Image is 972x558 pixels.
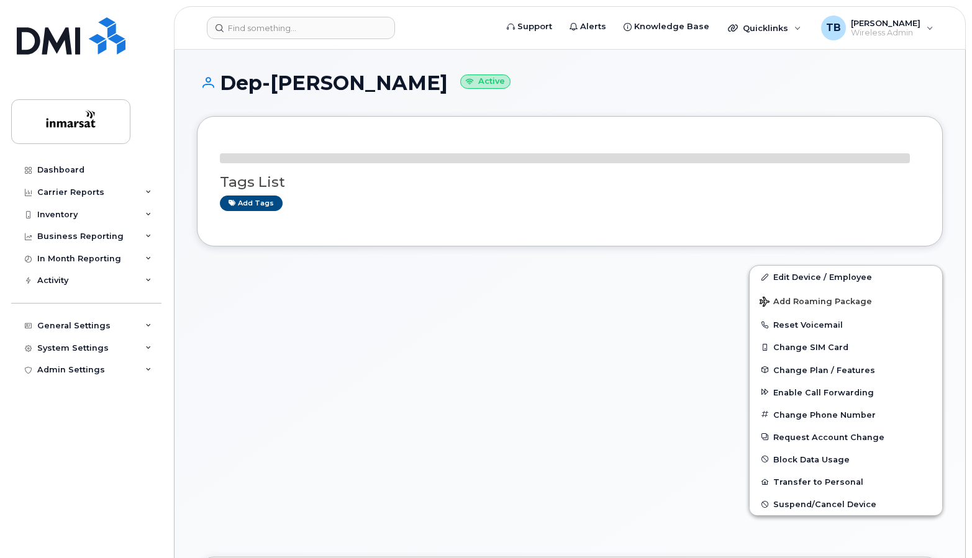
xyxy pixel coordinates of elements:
h1: Dep-[PERSON_NAME] [197,72,943,94]
h3: Tags List [220,174,920,190]
button: Request Account Change [750,426,942,448]
button: Change SIM Card [750,336,942,358]
button: Change Phone Number [750,403,942,426]
a: Add tags [220,196,283,211]
span: Suspend/Cancel Device [773,500,876,509]
button: Reset Voicemail [750,313,942,336]
button: Change Plan / Features [750,359,942,381]
button: Enable Call Forwarding [750,381,942,403]
span: Add Roaming Package [760,297,872,308]
a: Edit Device / Employee [750,266,942,288]
span: Enable Call Forwarding [773,387,874,397]
button: Suspend/Cancel Device [750,493,942,515]
button: Transfer to Personal [750,470,942,493]
small: Active [460,74,511,89]
button: Add Roaming Package [750,288,942,313]
button: Block Data Usage [750,448,942,470]
span: Change Plan / Features [773,365,875,374]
